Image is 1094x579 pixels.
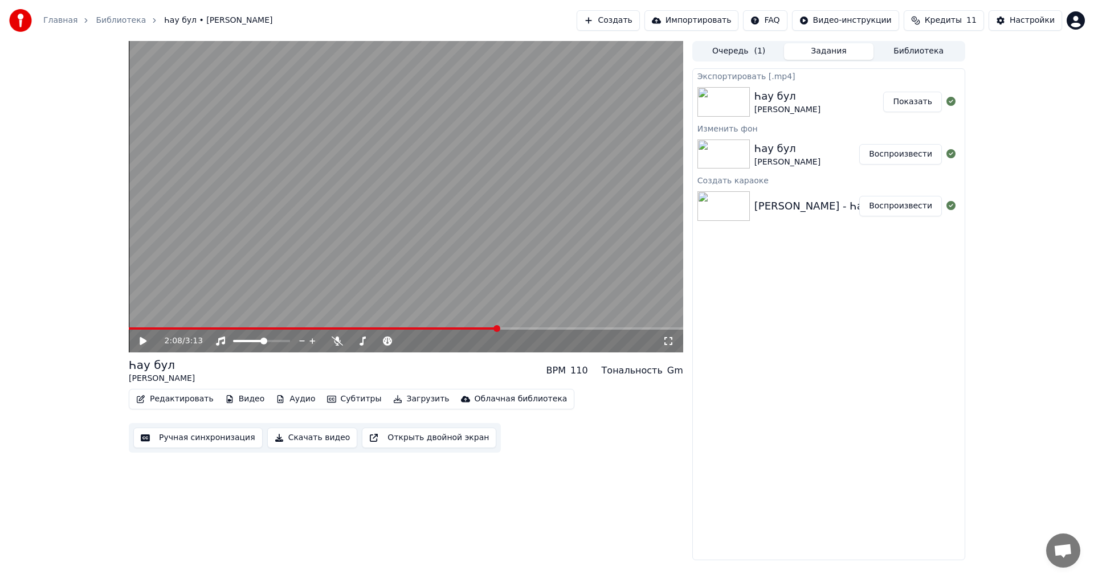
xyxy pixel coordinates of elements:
button: Показать [883,92,942,112]
div: Һау бул [754,141,820,157]
button: Задания [784,43,874,60]
div: [PERSON_NAME] [754,157,820,168]
button: Кредиты11 [904,10,984,31]
div: Экспортировать [.mp4] [693,69,965,83]
div: Һау бул [129,357,195,373]
button: Субтитры [323,391,386,407]
button: Видео [221,391,270,407]
nav: breadcrumb [43,15,272,26]
button: Импортировать [644,10,739,31]
button: Воспроизвести [859,196,942,216]
div: Создать караоке [693,173,965,187]
button: Аудио [271,391,320,407]
div: Gm [667,364,683,377]
button: Видео-инструкции [792,10,899,31]
button: Воспроизвести [859,144,942,165]
div: [PERSON_NAME] [754,104,820,116]
span: ( 1 ) [754,46,765,57]
div: [PERSON_NAME] - Һау бул [754,198,891,214]
div: Тональность [602,364,663,377]
div: Открытый чат [1046,533,1080,568]
button: FAQ [743,10,787,31]
button: Настройки [989,10,1062,31]
div: / [165,335,192,347]
div: BPM [546,364,566,377]
img: youka [9,9,32,32]
div: Облачная библиотека [475,393,568,405]
button: Очередь [694,43,784,60]
a: Библиотека [96,15,146,26]
span: Кредиты [925,15,962,26]
span: 11 [966,15,977,26]
div: Изменить фон [693,121,965,135]
button: Создать [577,10,639,31]
button: Скачать видео [267,428,358,448]
button: Открыть двойной экран [362,428,496,448]
div: Настройки [1010,15,1055,26]
span: 2:08 [165,335,182,347]
span: 3:13 [185,335,203,347]
div: Һау бул [754,88,820,104]
button: Библиотека [873,43,964,60]
div: 110 [570,364,588,377]
button: Редактировать [132,391,218,407]
span: Һау бул • [PERSON_NAME] [164,15,272,26]
div: [PERSON_NAME] [129,373,195,384]
button: Загрузить [389,391,454,407]
button: Ручная синхронизация [133,428,263,448]
a: Главная [43,15,77,26]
